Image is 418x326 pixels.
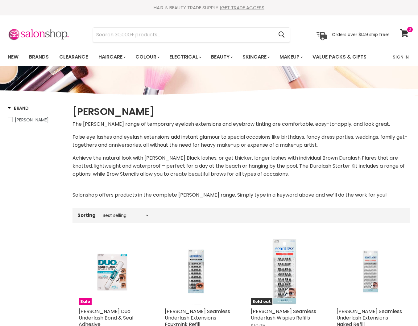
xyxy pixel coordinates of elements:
[72,154,410,178] p: Achieve the natural look with [PERSON_NAME] Black lashes, or get thicker, longer lashes with indi...
[77,213,96,218] label: Sorting
[332,32,389,37] p: Orders over $149 ship free!
[15,117,49,123] span: [PERSON_NAME]
[238,51,274,63] a: Skincare
[79,238,146,305] img: Ardell Duo Underlash Bond & Seal Adhesive
[8,105,29,111] h3: Brand
[72,133,410,149] p: False eye lashes and eyelash extensions add instant glamour to special occasions like birthdays, ...
[72,105,410,118] h1: [PERSON_NAME]
[3,48,380,66] ul: Main menu
[337,238,404,305] img: Ardell Seamless Underlash Extensions Naked Refill
[3,51,23,63] a: New
[93,28,273,42] input: Search
[251,308,316,321] a: [PERSON_NAME] Seamless Underlash Wispies Refills
[72,120,410,128] p: The [PERSON_NAME] range of temporary eyelash extensions and eyebrow tinting are comfortable, easy...
[55,51,93,63] a: Clearance
[93,27,290,42] form: Product
[131,51,163,63] a: Colour
[251,238,318,305] a: Ardell Seamless Underlash Wispies RefillsSold out
[79,298,92,305] span: Sale
[72,183,410,199] p: Salonshop offers products in the complete [PERSON_NAME] range. Simply type in a keyword above and...
[94,51,130,63] a: Haircare
[165,51,205,63] a: Electrical
[206,51,237,63] a: Beauty
[251,298,272,305] span: Sold out
[389,51,412,63] a: Sign In
[165,238,232,305] img: Ardell Seamless Underlash Extensions Fauxmink Refill
[251,238,318,305] img: Ardell Seamless Underlash Wispies Refills
[275,51,307,63] a: Makeup
[308,51,371,63] a: Value Packs & Gifts
[24,51,53,63] a: Brands
[273,28,290,42] button: Search
[79,238,146,305] a: Ardell Duo Underlash Bond & Seal AdhesiveSale
[221,4,264,11] a: GET TRADE ACCESS
[8,116,65,123] a: Ardell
